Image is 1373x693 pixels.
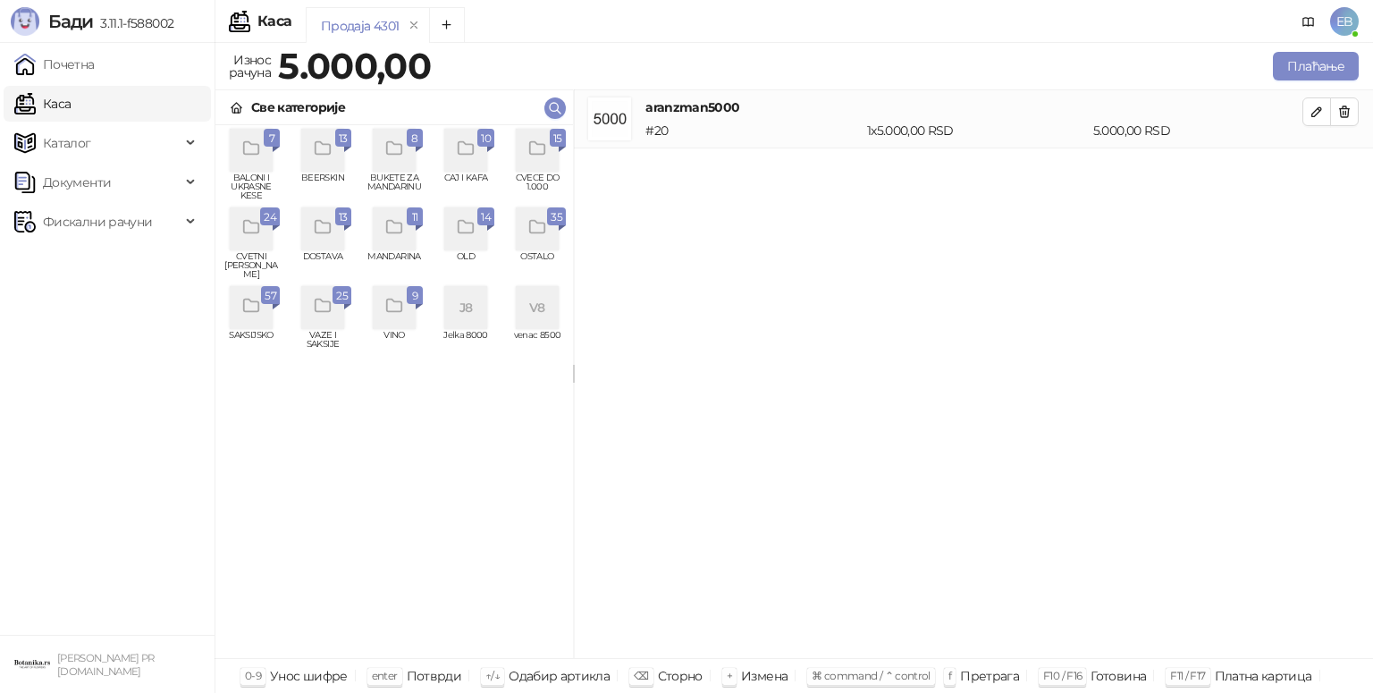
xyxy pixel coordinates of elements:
[553,129,562,148] span: 15
[509,252,566,279] span: OSTALO
[1090,121,1306,140] div: 5.000,00 RSD
[225,48,274,84] div: Износ рачуна
[1043,669,1082,682] span: F10 / F16
[481,129,491,148] span: 10
[948,669,951,682] span: f
[1170,669,1205,682] span: F11 / F17
[14,46,95,82] a: Почетна
[481,207,491,227] span: 14
[551,207,562,227] span: 35
[642,121,863,140] div: # 20
[509,331,566,358] span: venac 8500
[251,97,345,117] div: Све категорије
[215,125,573,658] div: grid
[321,16,399,36] div: Продаја 4301
[294,331,351,358] span: VAZE I SAKSIJE
[1330,7,1359,36] span: EB
[658,664,703,688] div: Сторно
[339,129,348,148] span: 13
[43,165,111,200] span: Документи
[1294,7,1323,36] a: Документација
[437,252,494,279] span: OLD
[960,664,1019,688] div: Претрага
[223,252,280,279] span: CVETNI [PERSON_NAME]
[437,331,494,358] span: Jelka 8000
[437,173,494,200] span: CAJ I KAFA
[509,664,610,688] div: Одабир артикла
[1215,664,1312,688] div: Платна картица
[402,18,425,33] button: remove
[727,669,732,682] span: +
[264,207,276,227] span: 24
[410,286,419,306] span: 9
[366,173,423,200] span: BUKETE ZA MANDARINU
[43,125,91,161] span: Каталог
[372,669,398,682] span: enter
[410,207,419,227] span: 11
[1091,664,1146,688] div: Готовина
[366,331,423,358] span: VINO
[366,252,423,279] span: MANDARINA
[812,669,931,682] span: ⌘ command / ⌃ control
[57,652,155,678] small: [PERSON_NAME] PR [DOMAIN_NAME]
[223,173,280,200] span: BALONI I UKRASNE KESE
[294,252,351,279] span: DOSTAVA
[1273,52,1359,80] button: Плаћање
[265,286,276,306] span: 57
[270,664,348,688] div: Унос шифре
[863,121,1090,140] div: 1 x 5.000,00 RSD
[14,647,50,682] img: 64x64-companyLogo-0e2e8aaa-0bd2-431b-8613-6e3c65811325.png
[516,286,559,329] div: V8
[257,14,291,29] div: Каса
[741,664,788,688] div: Измена
[245,669,261,682] span: 0-9
[48,11,93,32] span: Бади
[444,286,487,329] div: J8
[43,204,152,240] span: Фискални рачуни
[336,286,348,306] span: 25
[410,129,419,148] span: 8
[267,129,276,148] span: 7
[407,664,462,688] div: Потврди
[223,331,280,358] span: SAKSIJSKO
[14,86,71,122] a: Каса
[429,7,465,43] button: Add tab
[339,207,348,227] span: 13
[634,669,648,682] span: ⌫
[11,7,39,36] img: Logo
[509,173,566,200] span: CVECE DO 1.000
[485,669,500,682] span: ↑/↓
[93,15,173,31] span: 3.11.1-f588002
[278,44,431,88] strong: 5.000,00
[645,97,1302,117] h4: aranzman5000
[294,173,351,200] span: BEERSKIN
